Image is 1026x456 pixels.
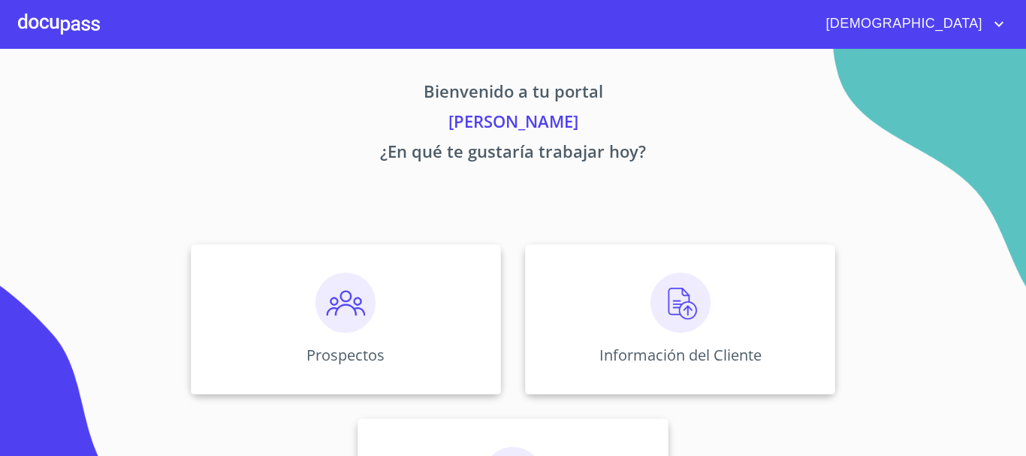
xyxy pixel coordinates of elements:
img: carga.png [650,273,711,333]
p: ¿En qué te gustaría trabajar hoy? [50,139,976,169]
img: prospectos.png [315,273,376,333]
p: Bienvenido a tu portal [50,79,976,109]
p: Información del Cliente [599,345,762,365]
p: Prospectos [306,345,385,365]
span: [DEMOGRAPHIC_DATA] [814,12,990,36]
button: account of current user [814,12,1008,36]
p: [PERSON_NAME] [50,109,976,139]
